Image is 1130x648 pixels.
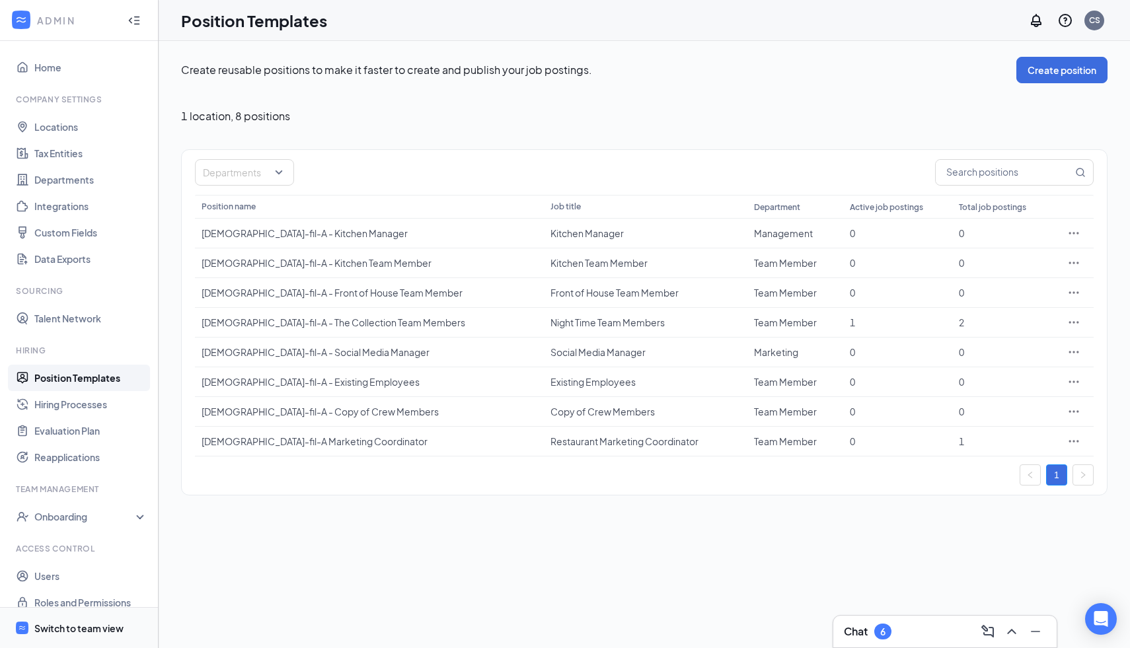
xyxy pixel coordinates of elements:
td: Marketing [747,338,843,367]
div: 0 [850,256,946,270]
a: Departments [34,166,147,193]
svg: Ellipses [1067,286,1080,299]
span: 1 location , 8 positions [181,110,290,123]
div: [DEMOGRAPHIC_DATA]-fil-A - Kitchen Team Member [202,256,537,270]
a: Data Exports [34,246,147,272]
a: 1 [1047,465,1067,485]
div: 1 [850,316,946,329]
a: Locations [34,114,147,140]
a: Evaluation Plan [34,417,147,444]
div: Sourcing [16,285,145,297]
svg: MagnifyingGlass [1075,167,1086,178]
div: Onboarding [34,510,136,523]
button: ComposeMessage [977,621,998,642]
div: Kitchen Manager [550,227,741,240]
td: Team Member [747,278,843,308]
svg: Ellipses [1067,345,1080,359]
div: Access control [16,543,145,554]
svg: ComposeMessage [980,624,996,639]
svg: Ellipses [1067,256,1080,270]
li: Previous Page [1020,464,1041,486]
div: 2 [959,316,1047,329]
td: Team Member [747,367,843,397]
div: 6 [880,626,885,637]
div: [DEMOGRAPHIC_DATA]-fil-A - Kitchen Manager [202,227,537,240]
svg: Notifications [1028,13,1044,28]
svg: WorkstreamLogo [18,624,26,632]
a: Home [34,54,147,81]
th: Total job postings [952,195,1054,219]
span: Job title [550,201,581,211]
div: Existing Employees [550,375,741,388]
div: Company Settings [16,94,145,105]
td: Management [747,219,843,248]
div: 0 [959,345,1047,359]
svg: Ellipses [1067,316,1080,329]
div: 0 [959,405,1047,418]
td: Team Member [747,397,843,427]
button: left [1020,464,1041,486]
svg: Ellipses [1067,375,1080,388]
svg: UserCheck [16,510,29,523]
div: 0 [959,256,1047,270]
div: 0 [850,405,946,418]
a: Tax Entities [34,140,147,166]
li: Next Page [1073,464,1094,486]
div: [DEMOGRAPHIC_DATA]-fil-A - The Collection Team Members [202,316,537,329]
svg: Ellipses [1067,405,1080,418]
div: Social Media Manager [550,345,741,359]
th: Department [747,195,843,219]
div: 0 [959,286,1047,299]
td: Team Member [747,308,843,338]
a: Reapplications [34,444,147,470]
svg: Ellipses [1067,227,1080,240]
a: Talent Network [34,305,147,332]
span: left [1026,471,1034,479]
span: right [1079,471,1087,479]
button: ChevronUp [1001,621,1022,642]
a: Hiring Processes [34,391,147,417]
div: Front of House Team Member [550,286,741,299]
div: CS [1089,15,1100,26]
h1: Position Templates [181,9,327,32]
div: 0 [850,286,946,299]
div: [DEMOGRAPHIC_DATA]-fil-A - Copy of Crew Members [202,405,537,418]
div: Restaurant Marketing Coordinator [550,435,741,448]
div: [DEMOGRAPHIC_DATA]-fil-A - Social Media Manager [202,345,537,359]
div: 0 [959,375,1047,388]
div: Switch to team view [34,622,124,635]
div: 0 [959,227,1047,240]
td: Team Member [747,248,843,278]
div: Team Management [16,484,145,495]
svg: Collapse [128,14,141,27]
svg: Ellipses [1067,435,1080,448]
div: 0 [850,227,946,240]
li: 1 [1046,464,1067,486]
div: [DEMOGRAPHIC_DATA]-fil-A - Existing Employees [202,375,537,388]
span: Position name [202,201,256,211]
a: Roles and Permissions [34,589,147,616]
div: 0 [850,435,946,448]
button: Minimize [1025,621,1046,642]
button: Create position [1016,57,1108,83]
p: Create reusable positions to make it faster to create and publish your job postings. [181,63,1016,77]
div: [DEMOGRAPHIC_DATA]-fil-A - Front of House Team Member [202,286,537,299]
div: 0 [850,345,946,359]
a: Users [34,563,147,589]
div: Night Time Team Members [550,316,741,329]
div: Copy of Crew Members [550,405,741,418]
a: Custom Fields [34,219,147,246]
input: Search positions [936,160,1073,185]
button: right [1073,464,1094,486]
div: 1 [959,435,1047,448]
svg: ChevronUp [1004,624,1020,639]
svg: QuestionInfo [1057,13,1073,28]
h3: Chat [844,624,868,639]
div: ADMIN [37,14,116,27]
svg: WorkstreamLogo [15,13,28,26]
div: Open Intercom Messenger [1085,603,1117,635]
div: Kitchen Team Member [550,256,741,270]
th: Active job postings [843,195,952,219]
div: Hiring [16,345,145,356]
a: Position Templates [34,365,147,391]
